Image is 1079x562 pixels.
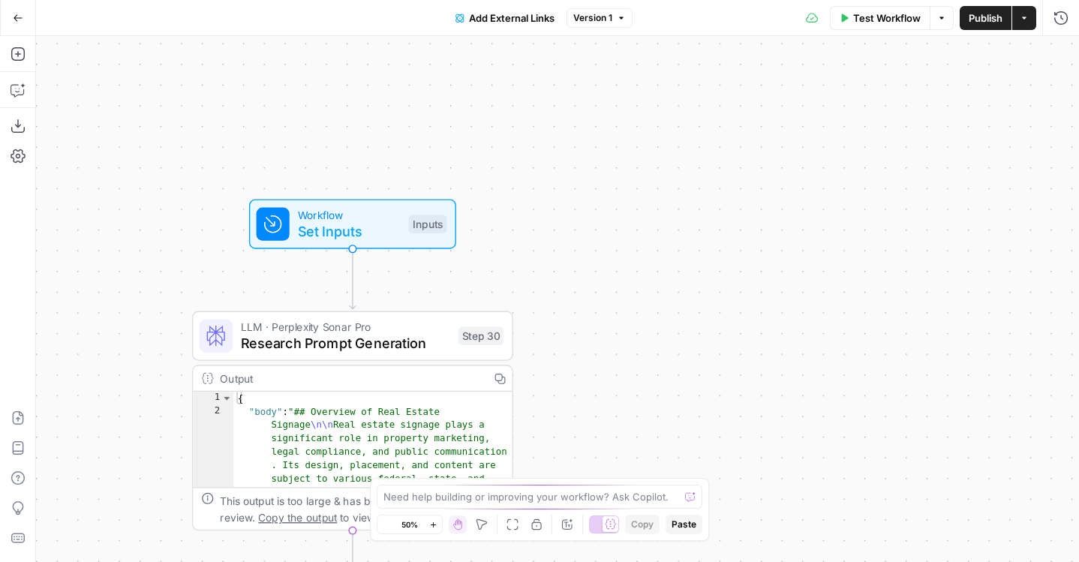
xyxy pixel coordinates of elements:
[853,11,921,26] span: Test Workflow
[220,492,503,525] div: This output is too large & has been abbreviated for review. to view the full content.
[298,206,401,223] span: Workflow
[969,11,1002,26] span: Publish
[469,11,555,26] span: Add External Links
[193,392,233,405] div: 1
[258,511,337,524] span: Copy the output
[298,221,401,242] span: Set Inputs
[573,11,612,25] span: Version 1
[830,6,930,30] button: Test Workflow
[625,515,660,534] button: Copy
[960,6,1011,30] button: Publish
[192,199,513,248] div: WorkflowSet InputsInputs
[241,333,450,354] span: Research Prompt Generation
[408,215,446,233] div: Inputs
[350,249,356,309] g: Edge from start to step_30
[666,515,702,534] button: Paste
[567,8,633,28] button: Version 1
[221,392,233,405] span: Toggle code folding, rows 1 through 3
[220,370,481,386] div: Output
[192,311,513,531] div: LLM · Perplexity Sonar ProResearch Prompt GenerationStep 30Output{ "body":"## Overview of Real Es...
[401,518,418,530] span: 50%
[446,6,564,30] button: Add External Links
[672,518,696,531] span: Paste
[631,518,654,531] span: Copy
[458,326,504,345] div: Step 30
[241,318,450,335] span: LLM · Perplexity Sonar Pro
